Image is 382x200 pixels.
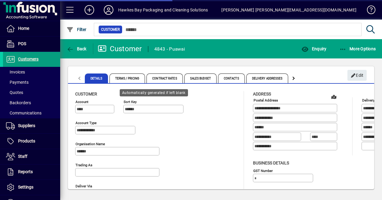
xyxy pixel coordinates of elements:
[253,161,289,165] span: Business details
[3,180,60,195] a: Settings
[154,44,185,54] div: 4843 - Puawai
[101,27,120,33] span: Customer
[246,73,288,83] span: Delivery Addresses
[146,73,183,83] span: Contract Rates
[218,73,245,83] span: Contacts
[347,70,367,81] button: Edit
[18,41,26,46] span: POS
[3,67,60,77] a: Invoices
[221,5,356,15] div: [PERSON_NAME] [PERSON_NAME][EMAIL_ADDRESS][DOMAIN_NAME]
[3,98,60,108] a: Backorders
[75,142,105,146] mat-label: Organisation name
[109,73,145,83] span: Terms / Pricing
[253,168,273,173] mat-label: GST Number
[3,21,60,36] a: Home
[3,108,60,118] a: Communications
[118,5,208,15] div: Hawkes Bay Packaging and Cleaning Solutions
[338,43,377,54] button: More Options
[3,77,60,87] a: Payments
[18,57,39,61] span: Customers
[75,163,92,167] mat-label: Trading as
[75,92,97,96] span: Customer
[301,46,326,51] span: Enquiry
[65,43,88,54] button: Back
[6,80,29,85] span: Payments
[124,100,137,104] mat-label: Sort key
[6,70,25,74] span: Invoices
[3,164,60,180] a: Reports
[98,44,142,54] div: Customer
[75,121,97,125] mat-label: Account Type
[3,134,60,149] a: Products
[339,46,376,51] span: More Options
[66,27,87,32] span: Filter
[66,46,87,51] span: Back
[6,100,31,105] span: Backorders
[75,184,92,188] mat-label: Deliver via
[3,149,60,164] a: Staff
[18,123,35,128] span: Suppliers
[18,139,35,143] span: Products
[329,92,339,102] a: View on map
[6,90,23,95] span: Quotes
[120,89,188,96] div: Automatically generated if left blank
[80,5,99,15] button: Add
[253,92,271,96] span: Address
[18,154,27,159] span: Staff
[18,26,29,31] span: Home
[3,36,60,52] a: POS
[99,5,118,15] button: Profile
[184,73,217,83] span: Sales Budget
[3,118,60,133] a: Suppliers
[18,169,33,174] span: Reports
[300,43,328,54] button: Enquiry
[362,1,374,21] a: Knowledge Base
[85,73,108,83] span: Details
[18,185,33,189] span: Settings
[75,100,88,104] mat-label: Account
[3,87,60,98] a: Quotes
[6,111,42,115] span: Communications
[351,70,364,80] span: Edit
[65,24,88,35] button: Filter
[60,43,93,54] app-page-header-button: Back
